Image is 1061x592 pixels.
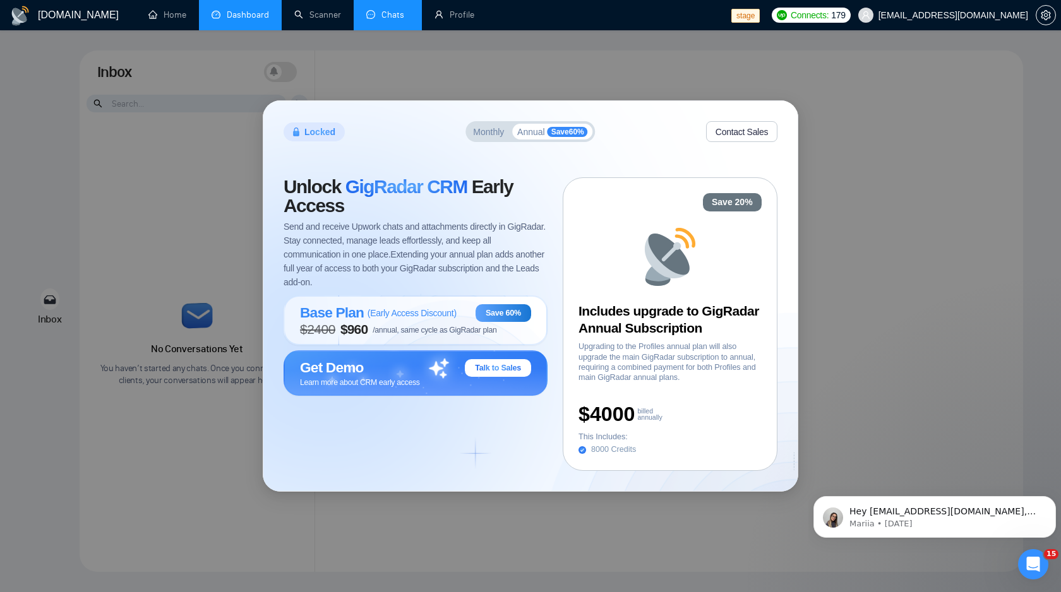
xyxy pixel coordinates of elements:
span: Learn more about CRM early access [300,378,420,387]
img: logo [10,6,30,26]
span: $ 960 [340,322,368,337]
button: Monthly [468,124,509,139]
span: $ 2400 [300,322,335,337]
span: user [861,11,870,20]
span: setting [1036,10,1055,20]
span: Send and receive Upwork chats and attachments directly in GigRadar. Stay connected, manage leads ... [284,220,548,289]
span: GigRadar CRM [345,176,467,197]
button: AnnualSave60% [512,124,593,139]
span: stage [731,9,760,23]
a: homeHome [148,9,186,20]
span: Save 60 % [548,127,588,137]
a: setting [1036,10,1056,20]
span: Connects: [791,8,829,22]
iframe: Intercom notifications message [808,470,1061,558]
span: Monthly [473,127,504,136]
button: setting [1036,5,1056,25]
span: ( Early Access Discount ) [368,308,457,318]
span: Annual [517,127,545,136]
a: dashboardDashboard [212,9,269,20]
span: Talk to Sales [475,363,521,373]
span: Hey [EMAIL_ADDRESS][DOMAIN_NAME], Looks like your Upwork agency WorkWise Agency ran out of connec... [41,37,230,185]
span: Locked [304,125,335,139]
span: Base Plan [300,304,364,321]
span: This Includes: [578,432,628,442]
a: searchScanner [294,9,341,20]
button: Contact Sales [706,121,777,142]
span: /annual, same cycle as GigRadar plan [373,326,496,334]
span: 179 [831,8,845,22]
span: 8000 Credits [591,444,636,455]
img: upwork-logo.png [777,10,787,20]
button: Get DemoTalk to SalesLearn more about CRM early access [284,350,548,401]
div: Save 20% [703,193,762,211]
h3: Includes upgrade to GigRadar Annual Subscription [578,302,762,337]
a: userProfile [435,9,474,20]
span: billed annually [638,408,664,421]
iframe: Intercom live chat [1018,549,1048,579]
span: 15 [1044,549,1058,559]
span: $4000 [578,402,635,426]
span: Unlock Early Access [284,177,548,215]
button: Base Plan(Early Access Discount)Save 60%$2400$960/annual, same cycle as GigRadar plan [284,295,548,350]
span: Save 60% [486,308,521,318]
p: Message from Mariia, sent 5d ago [41,49,232,60]
a: messageChats [366,9,409,20]
span: Upgrading to the Profiles annual plan will also upgrade the main GigRadar subscription to annual,... [578,341,762,383]
span: Get Demo [300,359,364,376]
